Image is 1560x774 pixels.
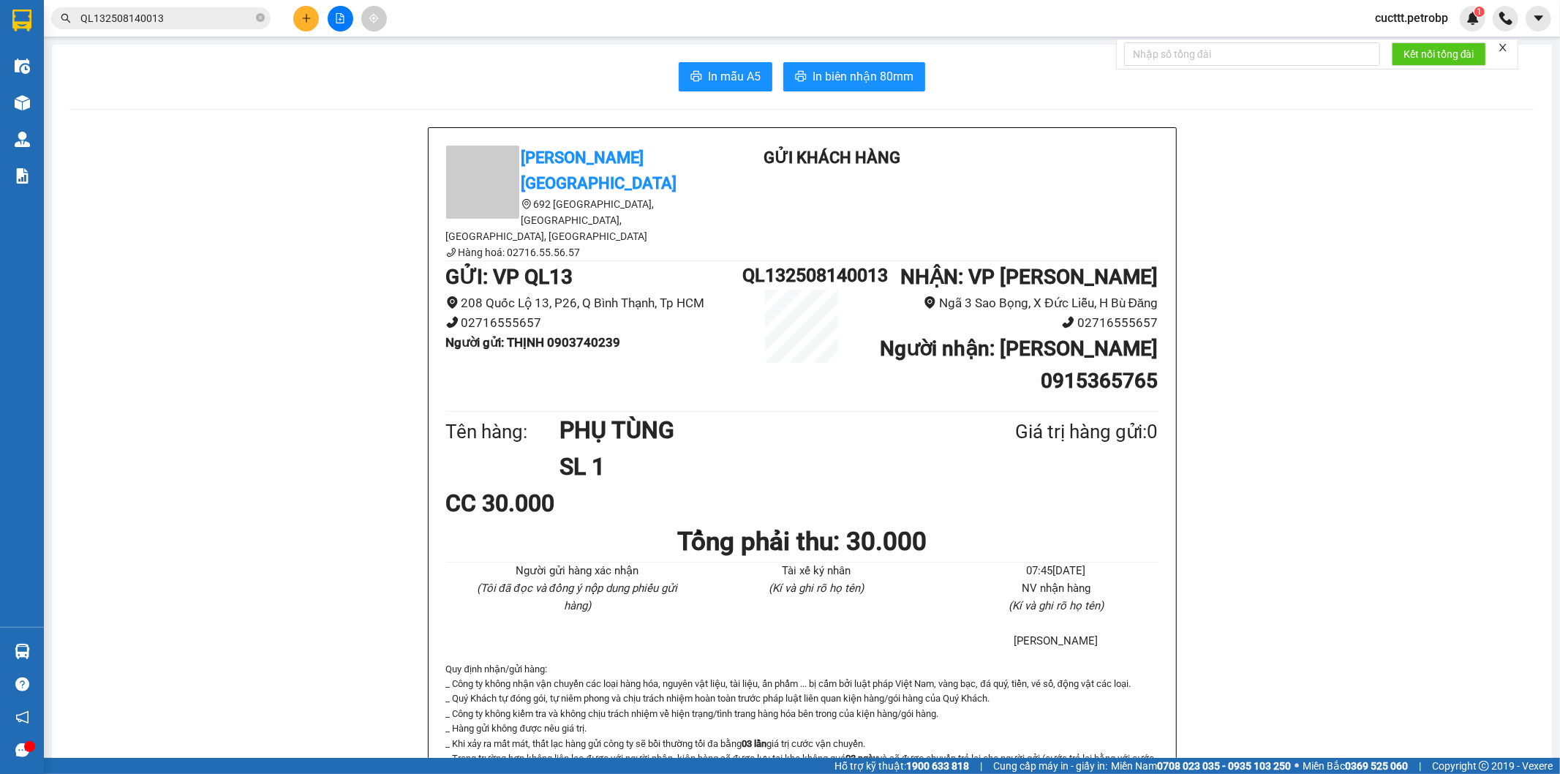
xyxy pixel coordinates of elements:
span: phone [1062,316,1074,328]
b: NHẬN : VP [PERSON_NAME] [900,265,1158,289]
p: _ Công ty không nhận vận chuyển các loại hàng hóa, nguyên vật liệu, tài liệu, ấn phẩm ... bị cấm ... [446,677,1158,691]
span: Miền Nam [1111,758,1291,774]
strong: 0708 023 035 - 0935 103 250 [1157,760,1291,772]
h1: QL132508140013 [742,261,861,290]
span: phone [446,247,456,258]
span: close-circle [256,12,265,26]
li: Ngã 3 Sao Bọng, X Đức Liễu, H Bù Đăng [862,293,1158,313]
li: 692 [GEOGRAPHIC_DATA], [GEOGRAPHIC_DATA], [GEOGRAPHIC_DATA], [GEOGRAPHIC_DATA] [446,196,709,244]
span: | [1419,758,1421,774]
b: [PERSON_NAME][GEOGRAPHIC_DATA] [521,149,677,192]
button: plus [293,6,319,31]
strong: 03 ngày [845,753,878,764]
span: Miền Bắc [1303,758,1408,774]
span: Cung cấp máy in - giấy in: [993,758,1107,774]
p: _ Quý Khách tự đóng gói, tự niêm phong và chịu trách nhiệm hoàn toàn trước pháp luật liên quan ki... [446,691,1158,706]
img: warehouse-icon [15,132,30,147]
button: aim [361,6,387,31]
span: | [980,758,982,774]
span: phone [446,316,459,328]
img: icon-new-feature [1466,12,1480,25]
li: Hàng hoá: 02716.55.56.57 [446,244,709,260]
b: GỬI : VP QL13 [446,265,573,289]
i: (Tôi đã đọc và đồng ý nộp dung phiếu gửi hàng) [477,582,677,612]
span: ⚪️ [1295,763,1299,769]
span: question-circle [15,677,29,691]
strong: 1900 633 818 [906,760,969,772]
li: NV nhận hàng [954,580,1158,598]
li: [PERSON_NAME] [954,633,1158,650]
i: (Kí và ghi rõ họ tên) [1009,599,1104,612]
li: Người gửi hàng xác nhận [475,563,679,580]
img: warehouse-icon [15,644,30,659]
span: environment [446,296,459,309]
span: message [15,743,29,757]
span: environment [924,296,936,309]
h1: PHỤ TÙNG [559,412,944,448]
div: CC 30.000 [446,485,681,522]
img: warehouse-icon [15,59,30,74]
p: _ Khi xảy ra mất mát, thất lạc hàng gửi công ty sẽ bồi thường tối đa bằng giá trị cước vận chuyển. [446,737,1158,751]
span: plus [301,13,312,23]
span: cucttt.petrobp [1363,9,1460,27]
span: In biên nhận 80mm [813,67,913,86]
h1: Tổng phải thu: 30.000 [446,522,1158,562]
img: warehouse-icon [15,95,30,110]
h1: SL 1 [559,448,944,485]
span: close-circle [256,13,265,22]
span: 1 [1477,7,1482,17]
span: file-add [335,13,345,23]
div: Giá trị hàng gửi: 0 [944,417,1158,447]
span: aim [369,13,379,23]
span: Hỗ trợ kỹ thuật: [834,758,969,774]
img: phone-icon [1499,12,1512,25]
li: 02716555657 [862,313,1158,333]
span: search [61,13,71,23]
b: Người nhận : [PERSON_NAME] 0915365765 [880,337,1158,393]
span: In mẫu A5 [708,67,761,86]
i: (Kí và ghi rõ họ tên) [769,582,864,595]
input: Nhập số tổng đài [1124,42,1380,66]
b: Gửi khách hàng [764,149,900,167]
button: caret-down [1526,6,1551,31]
button: printerIn biên nhận 80mm [783,62,925,91]
li: 208 Quốc Lộ 13, P26, Q Bình Thạnh, Tp HCM [446,293,743,313]
div: Tên hàng: [446,417,560,447]
img: solution-icon [15,168,30,184]
strong: 03 lần [742,738,766,749]
button: printerIn mẫu A5 [679,62,772,91]
span: notification [15,710,29,724]
span: close [1498,42,1508,53]
strong: 0369 525 060 [1345,760,1408,772]
button: Kết nối tổng đài [1392,42,1486,66]
span: copyright [1479,761,1489,771]
span: printer [795,70,807,84]
li: 02716555657 [446,313,743,333]
sup: 1 [1474,7,1485,17]
span: Kết nối tổng đài [1403,46,1474,62]
input: Tìm tên, số ĐT hoặc mã đơn [80,10,253,26]
li: Tài xế ký nhân [715,563,919,580]
span: printer [690,70,702,84]
p: _ Hàng gửi không được nêu giá trị. [446,721,1158,736]
li: 07:45[DATE] [954,563,1158,580]
span: environment [521,199,532,209]
b: Người gửi : THỊNH 0903740239 [446,335,621,350]
button: file-add [328,6,353,31]
img: logo-vxr [12,10,31,31]
p: _ Công ty không kiểm tra và không chịu trách nhiệm về hiện trạng/tình trang hàng hóa bên trong củ... [446,707,1158,721]
span: caret-down [1532,12,1545,25]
